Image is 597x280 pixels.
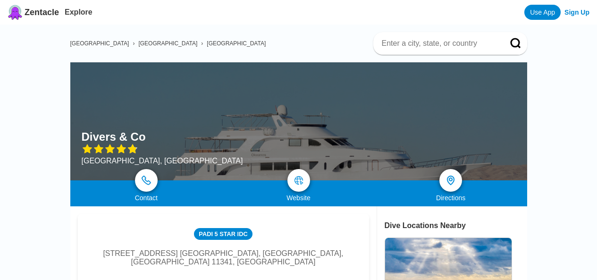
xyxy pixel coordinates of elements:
img: map [294,176,303,185]
div: [STREET_ADDRESS] [GEOGRAPHIC_DATA], [GEOGRAPHIC_DATA], [GEOGRAPHIC_DATA] 11341, [GEOGRAPHIC_DATA] [92,249,355,266]
a: Sign Up [564,8,589,16]
a: Zentacle logoZentacle [8,5,59,20]
div: Directions [375,194,527,202]
h1: Divers & Co [82,130,146,144]
a: directions [439,169,462,192]
div: Dive Locations Nearby [385,221,527,230]
a: Explore [65,8,92,16]
a: [GEOGRAPHIC_DATA] [138,40,197,47]
span: Zentacle [25,8,59,17]
span: › [201,40,203,47]
img: directions [445,175,456,186]
div: Website [222,194,375,202]
div: PADI 5 Star IDC [194,228,252,240]
input: Enter a city, state, or country [381,39,497,48]
div: Contact [70,194,223,202]
span: › [133,40,135,47]
div: [GEOGRAPHIC_DATA], [GEOGRAPHIC_DATA] [82,157,243,165]
a: Use App [524,5,561,20]
a: map [287,169,310,192]
img: phone [142,176,151,185]
a: [GEOGRAPHIC_DATA] [70,40,129,47]
a: [GEOGRAPHIC_DATA] [207,40,266,47]
img: Zentacle logo [8,5,23,20]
